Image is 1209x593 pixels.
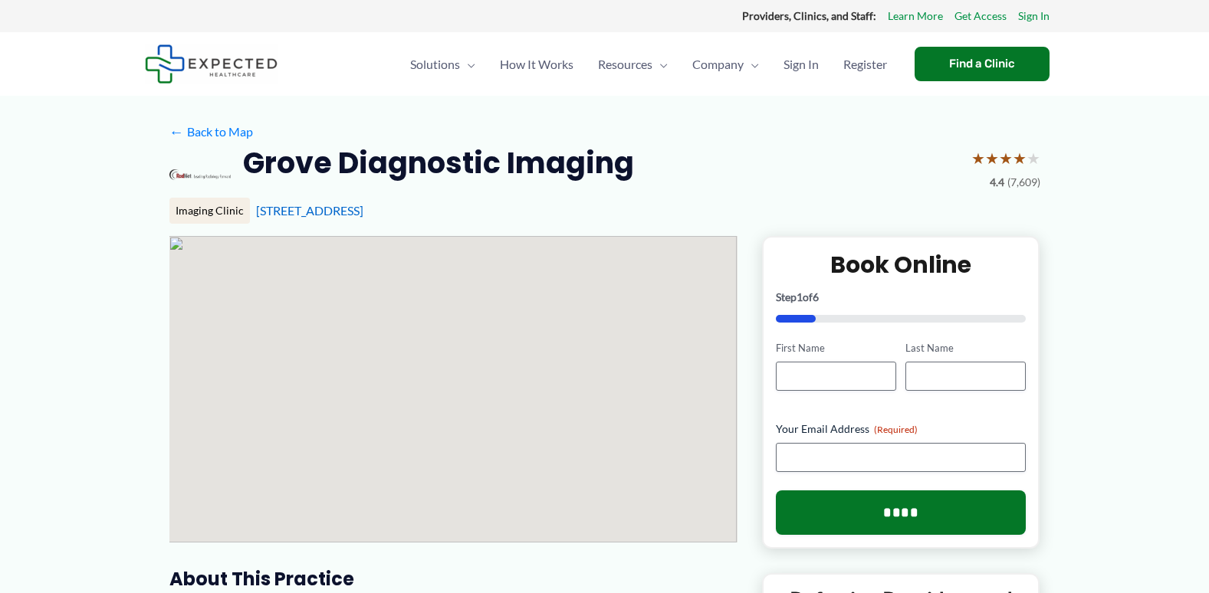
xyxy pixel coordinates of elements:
[776,421,1027,437] label: Your Email Address
[169,124,184,139] span: ←
[169,567,738,591] h3: About this practice
[874,424,918,435] span: (Required)
[169,198,250,224] div: Imaging Clinic
[1018,6,1050,26] a: Sign In
[1007,172,1040,192] span: (7,609)
[776,292,1027,303] p: Step of
[500,38,573,91] span: How It Works
[742,9,876,22] strong: Providers, Clinics, and Staff:
[813,290,819,303] span: 6
[1013,144,1027,172] span: ★
[145,44,278,84] img: Expected Healthcare Logo - side, dark font, small
[586,38,680,91] a: ResourcesMenu Toggle
[598,38,652,91] span: Resources
[410,38,460,91] span: Solutions
[652,38,668,91] span: Menu Toggle
[460,38,475,91] span: Menu Toggle
[744,38,759,91] span: Menu Toggle
[999,144,1013,172] span: ★
[831,38,899,91] a: Register
[680,38,771,91] a: CompanyMenu Toggle
[1027,144,1040,172] span: ★
[797,290,803,303] span: 1
[776,341,896,355] label: First Name
[771,38,831,91] a: Sign In
[169,120,253,143] a: ←Back to Map
[398,38,488,91] a: SolutionsMenu Toggle
[243,144,634,182] h2: Grove Diagnostic Imaging
[776,250,1027,280] h2: Book Online
[488,38,586,91] a: How It Works
[990,172,1004,192] span: 4.4
[784,38,819,91] span: Sign In
[398,38,899,91] nav: Primary Site Navigation
[256,203,363,218] a: [STREET_ADDRESS]
[843,38,887,91] span: Register
[954,6,1007,26] a: Get Access
[692,38,744,91] span: Company
[905,341,1026,355] label: Last Name
[985,144,999,172] span: ★
[971,144,985,172] span: ★
[888,6,943,26] a: Learn More
[915,47,1050,81] a: Find a Clinic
